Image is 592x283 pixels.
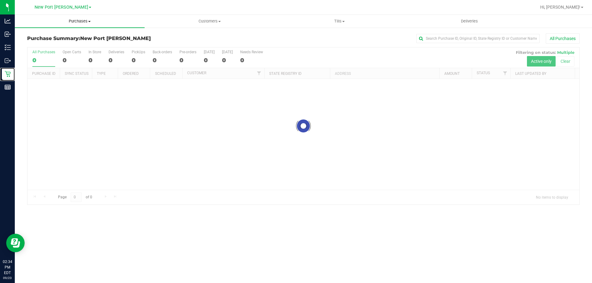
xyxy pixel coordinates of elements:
span: Purchases [15,18,145,24]
a: Customers [145,15,274,28]
a: Tills [274,15,404,28]
inline-svg: Retail [5,71,11,77]
input: Search Purchase ID, Original ID, State Registry ID or Customer Name... [416,34,540,43]
iframe: Resource center [6,234,25,252]
p: 02:34 PM EDT [3,259,12,276]
inline-svg: Inbound [5,31,11,37]
button: All Purchases [546,33,580,44]
inline-svg: Reports [5,84,11,90]
inline-svg: Outbound [5,58,11,64]
span: Deliveries [453,18,486,24]
span: Customers [145,18,274,24]
p: 09/23 [3,276,12,280]
inline-svg: Inventory [5,44,11,51]
span: Hi, [PERSON_NAME]! [540,5,580,10]
h3: Purchase Summary: [27,36,211,41]
inline-svg: Analytics [5,18,11,24]
span: New Port [PERSON_NAME] [35,5,88,10]
a: Deliveries [405,15,534,28]
a: Purchases [15,15,145,28]
span: New Port [PERSON_NAME] [80,35,151,41]
span: Tills [275,18,404,24]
